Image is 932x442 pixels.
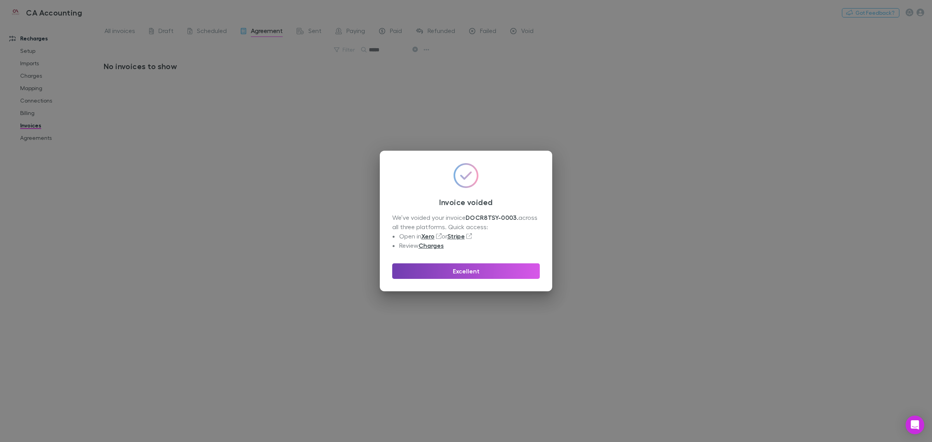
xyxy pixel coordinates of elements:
div: We’ve voided your invoice across all three platforms. Quick access: [392,213,540,250]
div: Open Intercom Messenger [906,416,924,434]
a: Stripe [447,232,465,240]
a: Charges [419,242,444,249]
li: Review [399,241,540,250]
button: Excellent [392,263,540,279]
li: Open in or [399,231,540,241]
a: Xero [421,232,435,240]
h3: Invoice voided [392,197,540,207]
img: svg%3e [454,163,478,188]
strong: DOCR8TSY-0003 . [466,214,518,221]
